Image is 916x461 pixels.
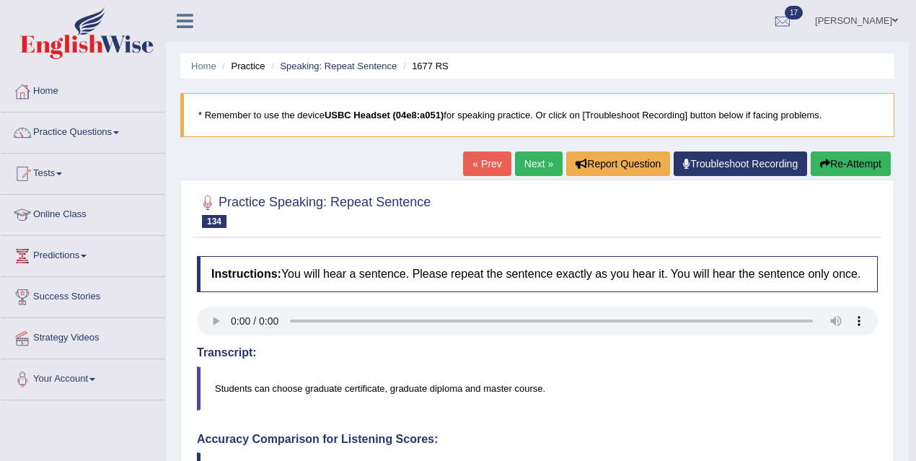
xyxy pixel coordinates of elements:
[1,154,165,190] a: Tests
[566,152,670,176] button: Report Question
[180,93,894,137] blockquote: * Remember to use the device for speaking practice. Or click on [Troubleshoot Recording] button b...
[202,215,226,228] span: 134
[197,433,878,446] h4: Accuracy Comparison for Listening Scores:
[1,236,165,272] a: Predictions
[1,359,165,395] a: Your Account
[280,61,397,71] a: Speaking: Repeat Sentence
[325,110,444,120] b: USBC Headset (04e8:a051)
[191,61,216,71] a: Home
[785,6,803,19] span: 17
[197,256,878,292] h4: You will hear a sentence. Please repeat the sentence exactly as you hear it. You will hear the se...
[1,277,165,313] a: Success Stories
[197,366,878,410] blockquote: Students can choose graduate certificate, graduate diploma and master course.
[1,71,165,107] a: Home
[197,192,431,228] h2: Practice Speaking: Repeat Sentence
[674,152,807,176] a: Troubleshoot Recording
[219,59,265,73] li: Practice
[811,152,891,176] button: Re-Attempt
[1,195,165,231] a: Online Class
[197,346,878,359] h4: Transcript:
[211,268,281,280] b: Instructions:
[1,113,165,149] a: Practice Questions
[515,152,563,176] a: Next »
[400,59,449,73] li: 1677 RS
[1,318,165,354] a: Strategy Videos
[463,152,511,176] a: « Prev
